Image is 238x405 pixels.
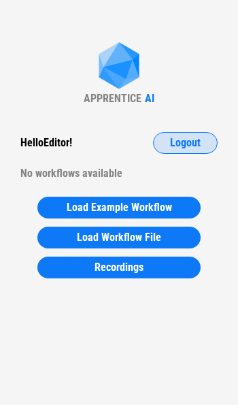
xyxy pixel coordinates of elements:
[92,42,146,92] img: Apprentice AI
[170,137,201,148] span: Logout
[84,92,141,105] div: APPRENTICE
[153,132,218,154] button: Logout
[77,232,161,243] span: Load Workflow File
[67,202,172,213] span: Load Example Workflow
[37,257,201,278] button: Recordings
[37,197,201,218] button: Load Example Workflow
[20,132,72,154] div: Hello Editor !
[145,92,154,105] div: AI
[95,262,143,273] span: Recordings
[20,163,218,184] div: No workflows available
[37,227,201,248] button: Load Workflow File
